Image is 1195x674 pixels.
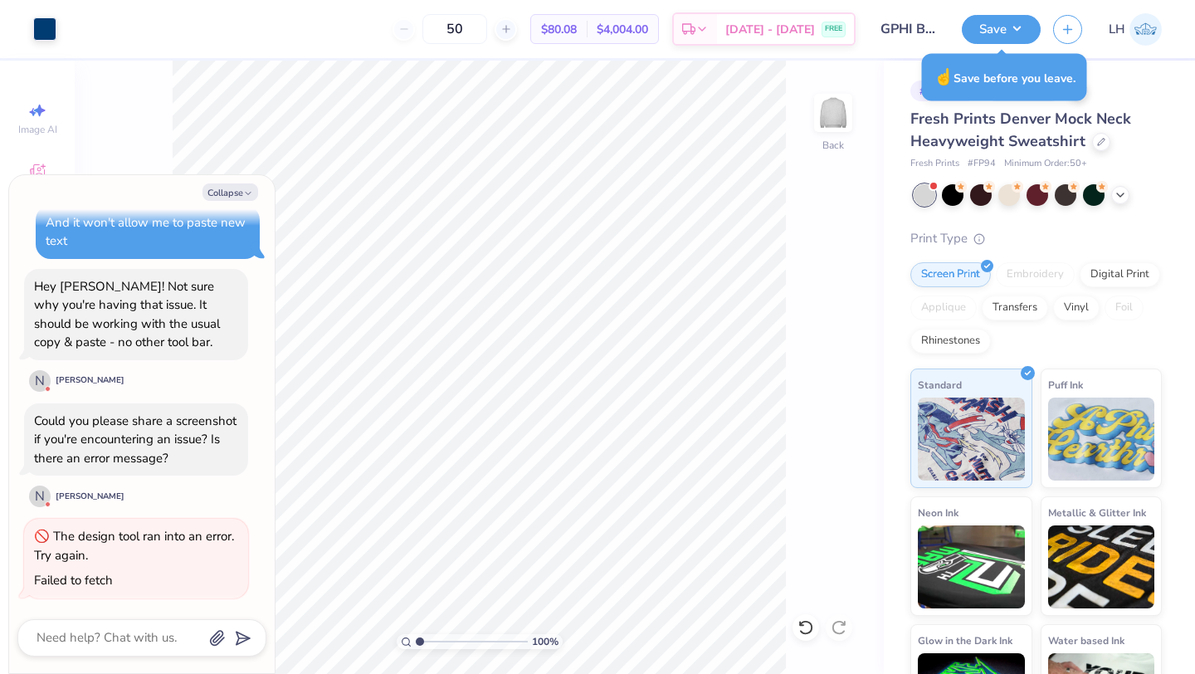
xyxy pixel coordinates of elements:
[29,486,51,507] div: N
[918,376,962,393] span: Standard
[918,632,1012,649] span: Glow in the Dark Ink
[1109,13,1162,46] a: LH
[34,528,234,564] div: The design tool ran into an error. Try again.
[910,157,959,171] span: Fresh Prints
[910,229,1162,248] div: Print Type
[962,15,1041,44] button: Save
[34,278,220,351] div: Hey [PERSON_NAME]! Not sure why you're having that issue. It should be working with the usual cop...
[910,109,1131,151] span: Fresh Prints Denver Mock Neck Heavyweight Sweatshirt
[1048,398,1155,481] img: Puff Ink
[1109,20,1125,39] span: LH
[1048,504,1146,521] span: Metallic & Glitter Ink
[1048,632,1124,649] span: Water based Ink
[56,374,124,387] div: [PERSON_NAME]
[910,81,977,101] div: # 507769A
[29,370,51,392] div: N
[910,262,991,287] div: Screen Print
[725,21,815,38] span: [DATE] - [DATE]
[541,21,577,38] span: $80.08
[532,634,558,649] span: 100 %
[18,123,57,136] span: Image AI
[996,262,1075,287] div: Embroidery
[817,96,850,129] img: Back
[918,504,958,521] span: Neon Ink
[1080,262,1160,287] div: Digital Print
[1053,295,1100,320] div: Vinyl
[825,23,842,35] span: FREE
[422,14,487,44] input: – –
[910,295,977,320] div: Applique
[910,329,991,354] div: Rhinestones
[918,525,1025,608] img: Neon Ink
[597,21,648,38] span: $4,004.00
[202,183,258,201] button: Collapse
[868,12,949,46] input: Untitled Design
[1105,295,1144,320] div: Foil
[1004,157,1087,171] span: Minimum Order: 50 +
[968,157,996,171] span: # FP94
[982,295,1048,320] div: Transfers
[1048,376,1083,393] span: Puff Ink
[922,54,1087,101] div: Save before you leave.
[1048,525,1155,608] img: Metallic & Glitter Ink
[34,413,237,466] div: Could you please share a screenshot if you're encountering an issue? Is there an error message?
[56,491,124,503] div: [PERSON_NAME]
[46,214,246,250] div: And it won't allow me to paste new text
[918,398,1025,481] img: Standard
[934,66,954,88] span: ☝️
[822,138,844,153] div: Back
[1129,13,1162,46] img: Lily Huttenstine
[34,572,113,589] div: Failed to fetch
